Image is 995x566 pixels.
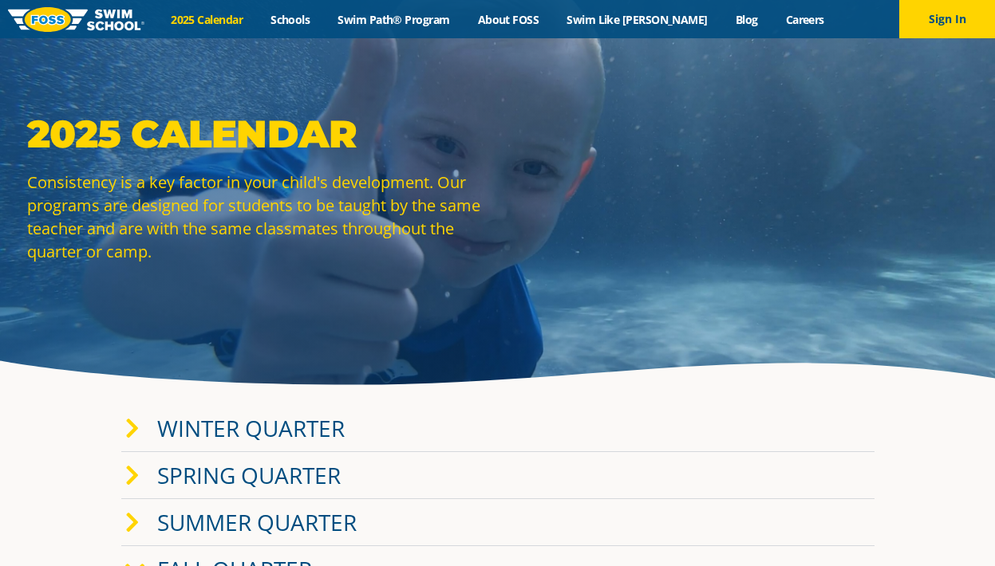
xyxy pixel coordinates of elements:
a: Spring Quarter [157,460,341,490]
strong: 2025 Calendar [27,111,357,157]
a: Blog [721,12,772,27]
a: About FOSS [464,12,553,27]
a: 2025 Calendar [157,12,257,27]
img: FOSS Swim School Logo [8,7,144,32]
a: Summer Quarter [157,507,357,537]
a: Winter Quarter [157,413,345,443]
a: Schools [257,12,324,27]
a: Swim Like [PERSON_NAME] [553,12,722,27]
a: Swim Path® Program [324,12,464,27]
p: Consistency is a key factor in your child's development. Our programs are designed for students t... [27,171,490,263]
a: Careers [772,12,838,27]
